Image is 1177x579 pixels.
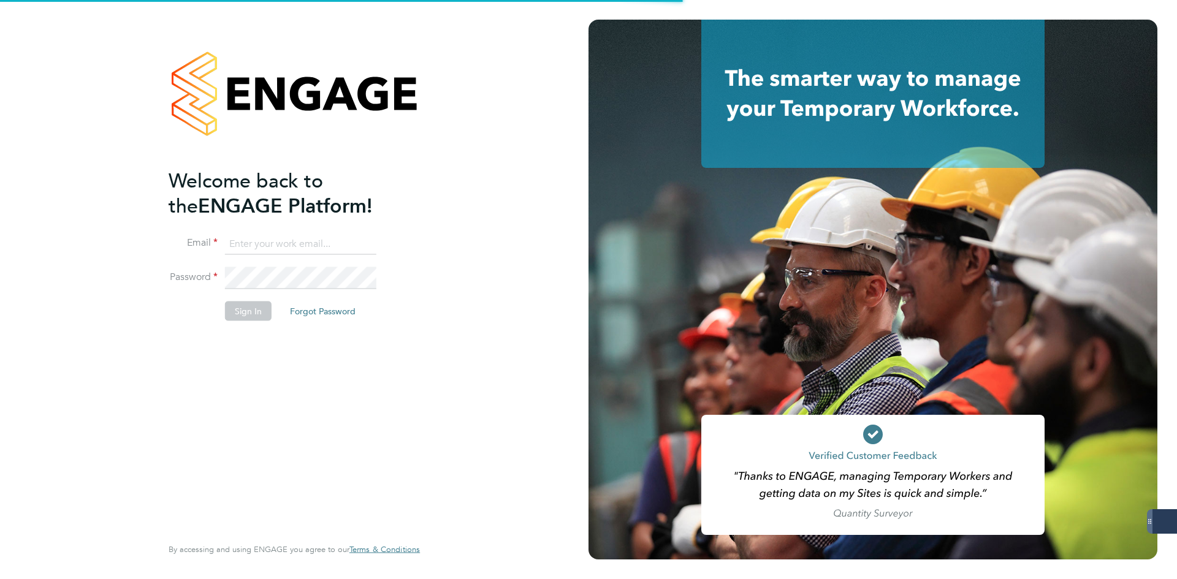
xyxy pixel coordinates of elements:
span: Welcome back to the [169,168,323,218]
label: Email [169,237,218,249]
a: Terms & Conditions [349,545,420,554]
span: By accessing and using ENGAGE you agree to our [169,544,420,554]
input: Enter your work email... [225,233,376,255]
span: Terms & Conditions [349,544,420,554]
button: Forgot Password [280,301,365,321]
label: Password [169,271,218,284]
button: Sign In [225,301,272,321]
h2: ENGAGE Platform! [169,168,408,218]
